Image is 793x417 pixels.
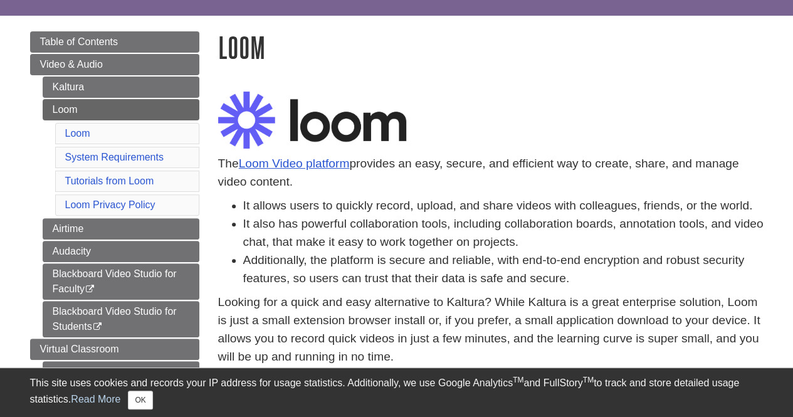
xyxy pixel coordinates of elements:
[243,215,764,251] li: It also has powerful collaboration tools, including collaboration boards, annotation tools, and v...
[40,36,118,47] span: Table of Contents
[218,293,764,366] p: Looking for a quick and easy alternative to Kaltura? While Kaltura is a great enterprise solution...
[128,391,152,409] button: Close
[243,251,764,288] li: Additionally, the platform is secure and reliable, with end-to-end encryption and robust security...
[218,92,406,149] img: loom logo
[65,176,154,186] a: Tutorials from Loom
[243,197,764,215] li: It allows users to quickly record, upload, and share videos with colleagues, friends, or the world.
[30,54,199,75] a: Video & Audio
[513,376,523,384] sup: TM
[65,199,155,210] a: Loom Privacy Policy
[43,263,199,300] a: Blackboard Video Studio for Faculty
[239,157,350,170] a: Loom Video platform
[583,376,594,384] sup: TM
[43,301,199,337] a: Blackboard Video Studio for Students
[43,361,199,383] a: Class
[71,394,120,404] a: Read More
[218,155,764,191] p: The provides an easy, secure, and efficient way to create, share, and manage video content.
[40,344,119,354] span: Virtual Classroom
[43,218,199,240] a: Airtime
[92,323,103,331] i: This link opens in a new window
[30,31,199,53] a: Table of Contents
[85,285,95,293] i: This link opens in a new window
[218,31,764,63] h1: Loom
[43,77,199,98] a: Kaltura
[43,99,199,120] a: Loom
[30,339,199,360] a: Virtual Classroom
[30,376,764,409] div: This site uses cookies and records your IP address for usage statistics. Additionally, we use Goo...
[40,59,103,70] span: Video & Audio
[65,152,164,162] a: System Requirements
[65,128,90,139] a: Loom
[43,241,199,262] a: Audacity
